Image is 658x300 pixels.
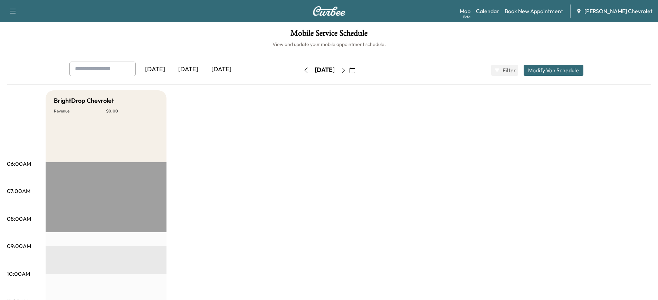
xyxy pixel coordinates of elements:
[503,66,515,74] span: Filter
[54,108,106,114] p: Revenue
[313,6,346,16] img: Curbee Logo
[7,29,651,41] h1: Mobile Service Schedule
[7,242,31,250] p: 09:00AM
[524,65,583,76] button: Modify Van Schedule
[476,7,499,15] a: Calendar
[463,14,470,19] div: Beta
[315,66,335,74] div: [DATE]
[584,7,652,15] span: [PERSON_NAME] Chevrolet
[7,160,31,168] p: 06:00AM
[7,215,31,223] p: 08:00AM
[505,7,563,15] a: Book New Appointment
[106,108,158,114] p: $ 0.00
[7,270,30,278] p: 10:00AM
[139,62,172,78] div: [DATE]
[205,62,238,78] div: [DATE]
[172,62,205,78] div: [DATE]
[54,96,114,106] h5: BrightDrop Chevrolet
[7,187,30,195] p: 07:00AM
[460,7,470,15] a: MapBeta
[491,65,518,76] button: Filter
[7,41,651,48] h6: View and update your mobile appointment schedule.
